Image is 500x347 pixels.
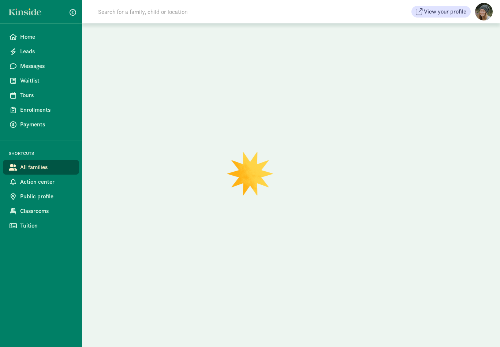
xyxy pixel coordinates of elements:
[20,91,73,100] span: Tours
[424,7,466,16] span: View your profile
[20,120,73,129] span: Payments
[20,221,73,230] span: Tuition
[3,73,79,88] a: Waitlist
[3,160,79,175] a: All families
[3,218,79,233] a: Tuition
[3,30,79,44] a: Home
[411,6,471,18] button: View your profile
[3,117,79,132] a: Payments
[20,76,73,85] span: Waitlist
[20,192,73,201] span: Public profile
[3,59,79,73] a: Messages
[20,106,73,114] span: Enrollments
[20,163,73,172] span: All families
[20,47,73,56] span: Leads
[20,33,73,41] span: Home
[20,178,73,186] span: Action center
[94,4,299,19] input: Search for a family, child or location
[3,44,79,59] a: Leads
[3,189,79,204] a: Public profile
[20,207,73,216] span: Classrooms
[20,62,73,70] span: Messages
[3,103,79,117] a: Enrollments
[3,204,79,218] a: Classrooms
[3,88,79,103] a: Tours
[3,175,79,189] a: Action center
[463,312,500,347] iframe: Chat Widget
